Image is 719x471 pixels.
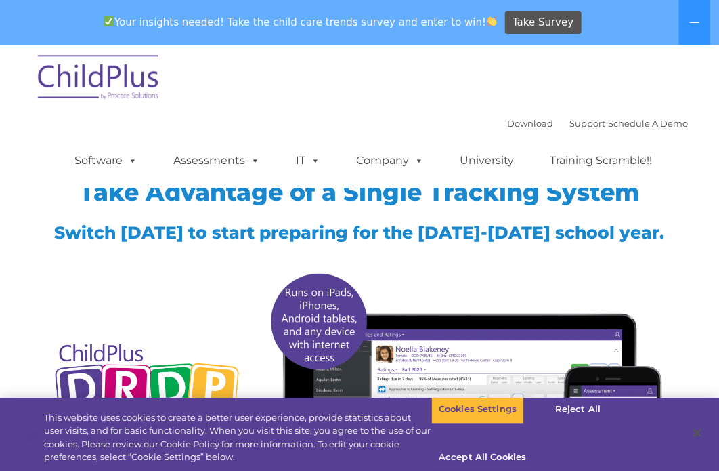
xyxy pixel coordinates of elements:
img: ChildPlus by Procare Solutions [31,45,167,113]
font: | [507,118,688,129]
img: ✅ [104,16,114,26]
a: Download [507,118,553,129]
div: This website uses cookies to create a better user experience, provide statistics about user visit... [44,411,431,464]
img: 👏 [487,16,497,26]
button: Cookies Settings [431,395,524,424]
a: Company [343,147,437,174]
a: Training Scramble!! [536,147,666,174]
a: IT [282,147,334,174]
a: Take Survey [505,11,582,35]
a: University [446,147,527,174]
button: Reject All [536,395,620,424]
span: Take Survey [513,11,573,35]
span: Switch [DATE] to start preparing for the [DATE]-[DATE] school year. [55,222,665,243]
a: Assessments [160,147,274,174]
a: Schedule A Demo [608,118,688,129]
span: Your insights needed! Take the child care trends survey and enter to win! [97,9,503,35]
span: Take Advantage of a Single Tracking System [79,178,640,207]
button: Close [682,418,712,448]
a: Software [61,147,151,174]
a: Support [569,118,605,129]
img: Copyright - DRDP Logo [51,333,243,449]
